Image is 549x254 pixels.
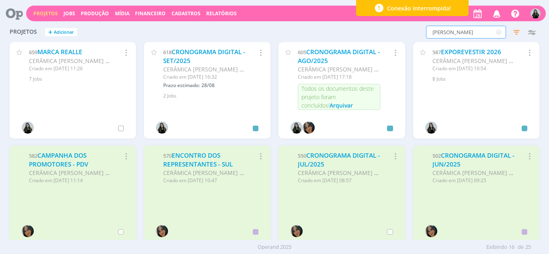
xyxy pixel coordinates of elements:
span: 659 [29,49,37,56]
div: 8 Jobs [432,75,530,83]
button: +Adicionar [45,28,77,37]
button: Jobs [61,10,78,17]
span: 16 [509,243,514,251]
span: 570 [163,152,172,159]
a: Financeiro [135,10,166,17]
a: ENCONTRO DOS REPRESENTANTES - SUL [163,151,233,169]
input: Busca [426,26,506,39]
img: N [22,225,34,237]
div: 2 Jobs [163,92,261,100]
a: CRONOGRAMA DIGITAL - JUN/2025 [432,151,514,169]
span: Exibindo [486,243,507,251]
div: 7 Jobs [29,75,127,83]
span: 582 [29,152,37,159]
span: CERÂMICA [PERSON_NAME] LTDA [163,169,253,177]
div: Criado em [DATE] 10:54 [432,65,515,72]
a: Produção [81,10,109,17]
span: 605 [298,49,306,56]
img: N [156,225,168,237]
a: Projetos [33,10,58,17]
span: 502 [432,152,441,159]
a: MARCA REALLE [37,48,82,56]
button: V [530,6,541,20]
img: N [425,225,437,237]
div: Criado em [DATE] 16:32 [163,73,246,81]
img: N [291,225,303,237]
span: CERÂMICA [PERSON_NAME] LTDA [432,169,522,177]
span: CERÂMICA [PERSON_NAME] LTDA [298,65,388,73]
button: Produção [78,10,111,17]
button: Mídia [113,10,132,17]
a: CAMPANHA DOS PROMOTORES - PDV [29,151,88,169]
img: V [291,122,303,134]
div: Criado em [DATE] 11:14 [29,177,111,184]
button: Financeiro [133,10,168,17]
span: Todos os documentos deste projeto foram concluídos! [301,85,374,109]
span: 25 [525,243,531,251]
span: 550 [298,152,306,159]
a: CRONOGRAMA DIGITAL - SET/2025 [163,48,245,65]
span: CERÂMICA [PERSON_NAME] LTDA [298,169,388,177]
span: 618 [163,49,172,56]
a: Jobs [64,10,75,17]
img: N [303,122,315,134]
span: CERÂMICA [PERSON_NAME] LTDA [432,57,522,65]
img: V [425,122,437,134]
button: Relatórios [204,10,239,17]
span: Cadastros [172,10,201,17]
button: Projetos [31,10,60,17]
div: Criado em [DATE] 11:26 [29,65,111,72]
img: V [156,122,168,134]
img: V [22,122,34,134]
span: 587 [432,49,441,56]
span: Conexão interrompida! [387,4,451,12]
a: CRONOGRAMA DIGITAL - JUL/2025 [298,151,380,169]
span: 28/08 [201,82,215,89]
span: Prazo estimado: [163,82,200,89]
span: Adicionar [54,30,74,35]
a: Relatórios [206,10,237,17]
div: Criado em [DATE] 08:57 [298,177,380,184]
span: CERÂMICA [PERSON_NAME] LTDA [29,57,119,65]
a: Mídia [115,10,129,17]
span: de [518,243,524,251]
span: Arquivar [330,102,353,109]
img: V [531,8,541,18]
span: Projetos [10,28,37,35]
span: + [48,28,52,37]
span: CERÂMICA [PERSON_NAME] LTDA [163,65,253,73]
button: Cadastros [169,10,203,17]
span: CERÂMICA [PERSON_NAME] LTDA [29,169,119,177]
div: Criado em [DATE] 09:25 [432,177,515,184]
a: CRONOGRAMA DIGITAL - AGO/2025 [298,48,380,65]
div: Criado em [DATE] 10:47 [163,177,246,184]
a: EXPOREVESTIR 2026 [441,48,501,56]
div: Criado em [DATE] 17:18 [298,73,380,81]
